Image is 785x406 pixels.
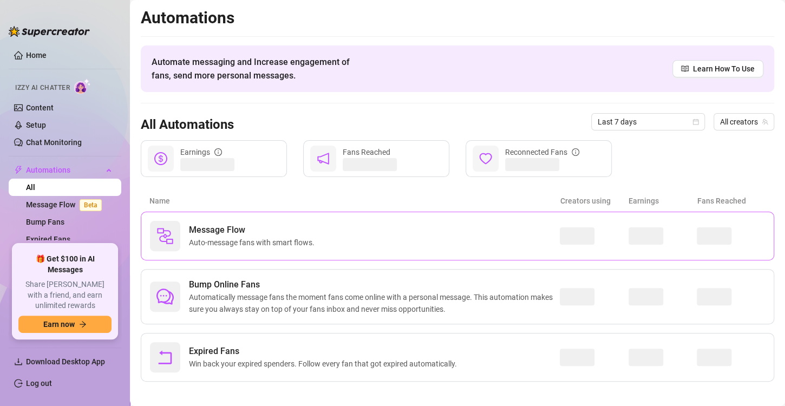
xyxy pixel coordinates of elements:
[692,119,699,125] span: calendar
[505,146,579,158] div: Reconnected Fans
[572,148,579,156] span: info-circle
[26,218,64,226] a: Bump Fans
[26,379,52,388] a: Log out
[18,279,112,311] span: Share [PERSON_NAME] with a friend, and earn unlimited rewards
[317,152,330,165] span: notification
[26,51,47,60] a: Home
[14,357,23,366] span: download
[18,254,112,275] span: 🎁 Get $100 in AI Messages
[156,349,174,366] span: rollback
[18,316,112,333] button: Earn nowarrow-right
[26,183,35,192] a: All
[26,357,105,366] span: Download Desktop App
[26,121,46,129] a: Setup
[189,224,319,237] span: Message Flow
[141,116,234,134] h3: All Automations
[598,114,698,130] span: Last 7 days
[189,237,319,248] span: Auto-message fans with smart flows.
[189,291,560,315] span: Automatically message fans the moment fans come online with a personal message. This automation m...
[479,152,492,165] span: heart
[697,195,766,207] article: Fans Reached
[43,320,75,329] span: Earn now
[629,195,697,207] article: Earnings
[180,146,222,158] div: Earnings
[26,161,103,179] span: Automations
[762,119,768,125] span: team
[74,78,91,94] img: AI Chatter
[189,278,560,291] span: Bump Online Fans
[214,148,222,156] span: info-circle
[15,83,70,93] span: Izzy AI Chatter
[26,200,106,209] a: Message FlowBeta
[681,65,689,73] span: read
[149,195,560,207] article: Name
[26,235,70,244] a: Expired Fans
[26,138,82,147] a: Chat Monitoring
[560,195,629,207] article: Creators using
[189,345,461,358] span: Expired Fans
[693,63,755,75] span: Learn How To Use
[141,8,774,28] h2: Automations
[79,320,87,328] span: arrow-right
[343,148,390,156] span: Fans Reached
[152,55,360,82] span: Automate messaging and Increase engagement of fans, send more personal messages.
[9,26,90,37] img: logo-BBDzfeDw.svg
[189,358,461,370] span: Win back your expired spenders. Follow every fan that got expired automatically.
[26,103,54,112] a: Content
[672,60,763,77] a: Learn How To Use
[154,152,167,165] span: dollar
[156,288,174,305] span: comment
[156,227,174,245] img: svg%3e
[720,114,768,130] span: All creators
[80,199,102,211] span: Beta
[14,166,23,174] span: thunderbolt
